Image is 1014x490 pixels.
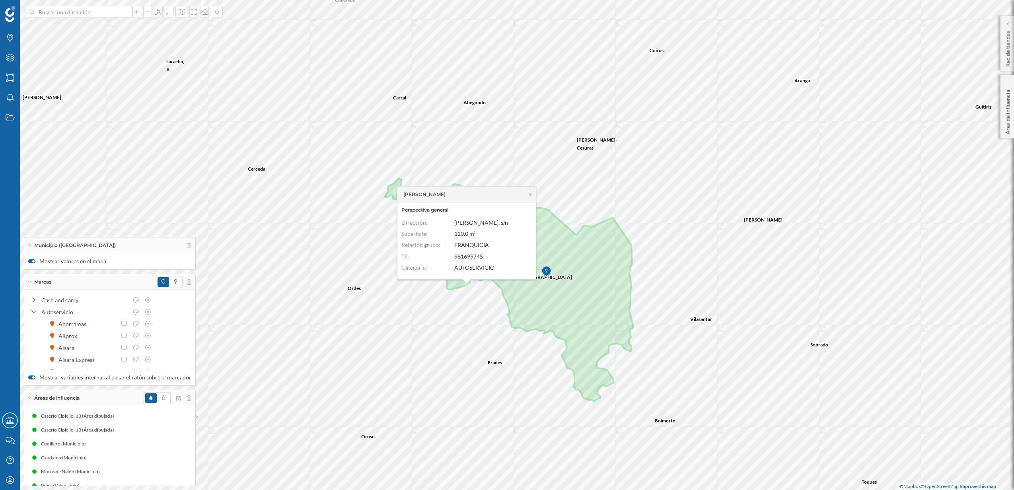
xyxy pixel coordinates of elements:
[1004,28,1012,67] p: Red de tiendas
[401,253,410,260] span: Tlf:
[401,241,440,248] span: Relación grupo:
[401,206,532,214] h6: Perspectiva general
[58,344,78,352] div: Alsara
[454,253,483,260] span: 981699745
[58,320,90,328] div: Ahorramas
[5,6,15,22] img: Geoblink Logo
[960,483,996,489] a: Improve this map
[41,440,90,448] div: Cudillero (Municipio)
[58,367,103,376] div: Ametller Origen
[454,219,508,226] span: [PERSON_NAME], s/n
[401,230,428,237] span: Superficie:
[41,468,104,476] div: Muros de Nalón (Municipio)
[903,483,921,489] a: Mapbox
[34,242,116,249] span: Municipio ([GEOGRAPHIC_DATA])
[58,332,81,340] div: Aliprox
[41,308,128,316] div: Autoservicio
[58,356,99,364] div: Alsara Express
[454,264,494,271] span: AUTOSERVICIO
[34,278,51,286] span: Marcas
[41,482,84,490] div: Pravia (Municipio)
[541,264,551,280] img: Marker
[401,219,428,226] span: Dirección:
[401,264,427,271] span: Categoría:
[41,426,118,434] div: Caserío Cipiello, 13 (Área dibujada)
[41,296,128,304] div: Cash and carry
[897,483,998,490] div: © ©
[403,191,446,198] span: [PERSON_NAME]
[454,241,489,248] span: FRANQUICIA
[41,454,91,462] div: Candamo (Municipio)
[925,483,959,489] a: OpenStreetMap
[28,373,191,381] label: Mostrar variables internas al pasar el ratón sobre el marcador
[454,230,476,237] span: 120.0 m²
[1004,87,1012,134] p: Área de influencia
[41,412,118,420] div: Caserío Cipiello, 13 (Área dibujada)
[34,395,80,402] span: Áreas de influencia
[28,257,191,265] label: Mostrar valores en el mapa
